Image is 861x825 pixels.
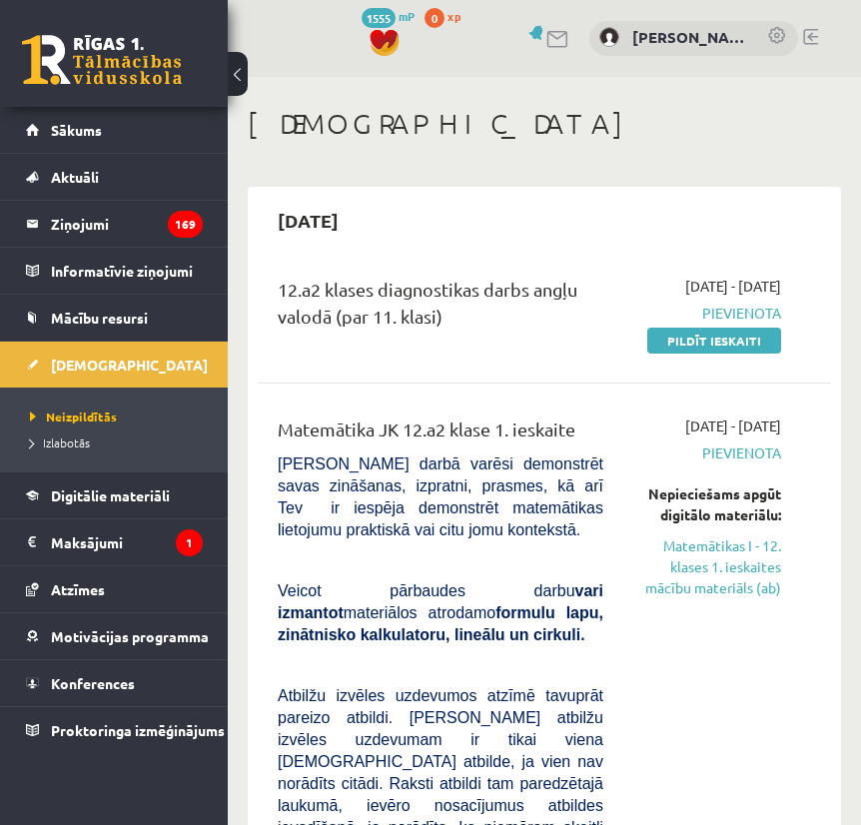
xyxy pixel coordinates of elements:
a: Maksājumi1 [26,519,203,565]
div: Nepieciešams apgūt digitālo materiālu: [633,483,781,525]
span: [PERSON_NAME] darbā varēsi demonstrēt savas zināšanas, izpratni, prasmes, kā arī Tev ir iespēja d... [278,455,603,538]
legend: Informatīvie ziņojumi [51,248,203,294]
span: Konferences [51,674,135,692]
a: Matemātikas I - 12. klases 1. ieskaites mācību materiāls (ab) [633,535,781,598]
span: xp [447,8,460,24]
span: [DEMOGRAPHIC_DATA] [51,356,208,374]
span: Motivācijas programma [51,627,209,645]
h2: [DATE] [258,197,359,244]
a: Aktuāli [26,154,203,200]
div: 12.a2 klases diagnostikas darbs angļu valodā (par 11. klasi) [278,276,603,340]
a: Konferences [26,660,203,706]
a: Mācību resursi [26,295,203,341]
a: 0 xp [425,8,470,24]
a: Proktoringa izmēģinājums [26,707,203,753]
legend: Maksājumi [51,519,203,565]
span: 0 [425,8,444,28]
span: Aktuāli [51,168,99,186]
b: vari izmantot [278,582,603,621]
a: Sākums [26,107,203,153]
a: Digitālie materiāli [26,472,203,518]
a: Neizpildītās [30,408,208,425]
a: Ziņojumi169 [26,201,203,247]
div: Matemātika JK 12.a2 klase 1. ieskaite [278,415,603,452]
a: [DEMOGRAPHIC_DATA] [26,342,203,388]
i: 1 [176,529,203,556]
legend: Ziņojumi [51,201,203,247]
span: mP [399,8,415,24]
span: Proktoringa izmēģinājums [51,721,225,739]
h1: [DEMOGRAPHIC_DATA] [248,107,841,141]
a: 1555 mP [362,8,415,24]
a: Rīgas 1. Tālmācības vidusskola [22,35,182,85]
span: [DATE] - [DATE] [685,276,781,297]
span: [DATE] - [DATE] [685,415,781,436]
a: Pildīt ieskaiti [647,328,781,354]
a: Izlabotās [30,433,208,451]
span: Mācību resursi [51,309,148,327]
span: Pievienota [633,303,781,324]
span: Pievienota [633,442,781,463]
span: Veicot pārbaudes darbu materiālos atrodamo [278,582,603,643]
span: Neizpildītās [30,409,117,424]
span: 1555 [362,8,396,28]
a: Informatīvie ziņojumi [26,248,203,294]
span: Digitālie materiāli [51,486,170,504]
b: formulu lapu, zinātnisko kalkulatoru, lineālu un cirkuli. [278,604,603,643]
i: 169 [168,211,203,238]
a: [PERSON_NAME] [632,26,747,49]
span: Izlabotās [30,434,90,450]
a: Motivācijas programma [26,613,203,659]
img: Laura Šapkova [599,27,619,47]
span: Sākums [51,121,102,139]
span: Atzīmes [51,580,105,598]
a: Atzīmes [26,566,203,612]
